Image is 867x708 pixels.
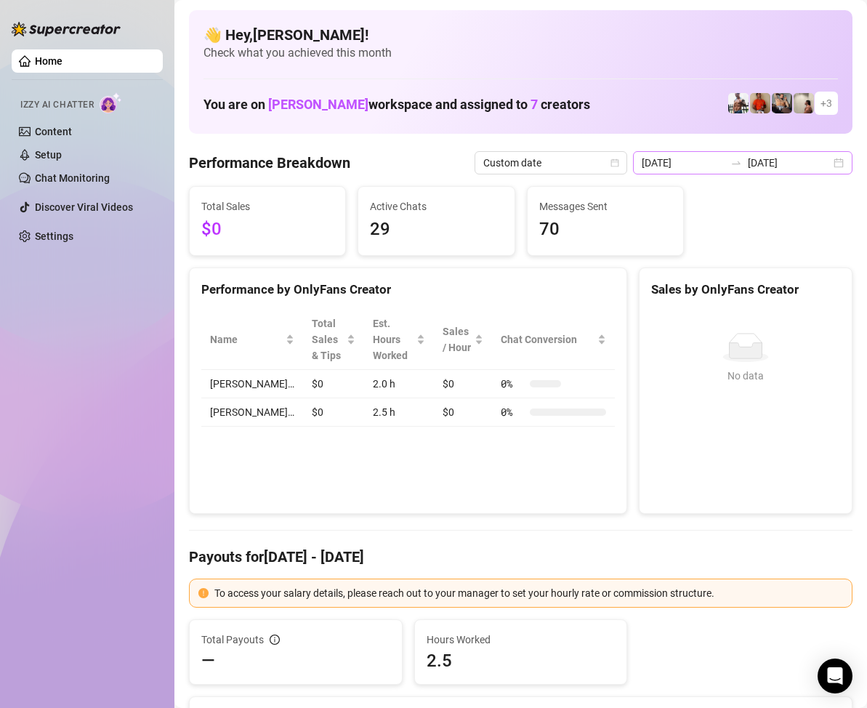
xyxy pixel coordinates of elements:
[501,376,524,392] span: 0 %
[201,280,615,299] div: Performance by OnlyFans Creator
[35,172,110,184] a: Chat Monitoring
[270,635,280,645] span: info-circle
[203,45,838,61] span: Check what you achieved this month
[189,547,852,567] h4: Payouts for [DATE] - [DATE]
[539,198,672,214] span: Messages Sent
[820,95,832,111] span: + 3
[303,310,364,370] th: Total Sales & Tips
[434,398,493,427] td: $0
[531,97,538,112] span: 7
[364,398,433,427] td: 2.5 h
[203,97,590,113] h1: You are on workspace and assigned to creators
[443,323,472,355] span: Sales / Hour
[651,280,840,299] div: Sales by OnlyFans Creator
[730,157,742,169] span: swap-right
[657,368,834,384] div: No data
[201,398,303,427] td: [PERSON_NAME]…
[214,585,843,601] div: To access your salary details, please reach out to your manager to set your hourly rate or commis...
[201,198,334,214] span: Total Sales
[539,216,672,244] span: 70
[35,149,62,161] a: Setup
[434,310,493,370] th: Sales / Hour
[35,230,73,242] a: Settings
[728,93,749,113] img: JUSTIN
[364,370,433,398] td: 2.0 h
[201,649,215,672] span: —
[35,55,62,67] a: Home
[20,98,94,112] span: Izzy AI Chatter
[818,659,852,693] div: Open Intercom Messenger
[198,588,209,598] span: exclamation-circle
[427,649,616,672] span: 2.5
[794,93,814,113] img: Ralphy
[12,22,121,36] img: logo-BBDzfeDw.svg
[483,152,618,174] span: Custom date
[201,310,303,370] th: Name
[750,93,770,113] img: Justin
[303,398,364,427] td: $0
[303,370,364,398] td: $0
[501,331,594,347] span: Chat Conversion
[434,370,493,398] td: $0
[642,155,725,171] input: Start date
[35,201,133,213] a: Discover Viral Videos
[189,153,350,173] h4: Performance Breakdown
[100,92,122,113] img: AI Chatter
[610,158,619,167] span: calendar
[748,155,831,171] input: End date
[730,157,742,169] span: to
[492,310,615,370] th: Chat Conversion
[370,216,502,244] span: 29
[268,97,368,112] span: [PERSON_NAME]
[501,404,524,420] span: 0 %
[427,632,616,648] span: Hours Worked
[772,93,792,113] img: George
[203,25,838,45] h4: 👋 Hey, [PERSON_NAME] !
[201,370,303,398] td: [PERSON_NAME]…
[201,632,264,648] span: Total Payouts
[370,198,502,214] span: Active Chats
[373,315,413,363] div: Est. Hours Worked
[35,126,72,137] a: Content
[210,331,283,347] span: Name
[201,216,334,244] span: $0
[312,315,344,363] span: Total Sales & Tips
